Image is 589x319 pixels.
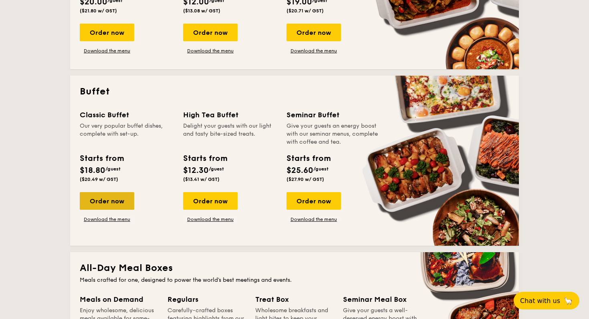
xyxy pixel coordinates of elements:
[183,166,209,175] span: $12.30
[183,177,220,182] span: ($13.41 w/ GST)
[183,8,220,14] span: ($13.08 w/ GST)
[80,216,134,223] a: Download the menu
[80,177,118,182] span: ($20.49 w/ GST)
[563,296,573,305] span: 🦙
[183,152,227,165] div: Starts from
[209,166,224,172] span: /guest
[286,48,341,54] a: Download the menu
[183,109,277,120] div: High Tea Buffet
[286,109,380,120] div: Seminar Buffet
[286,177,324,182] span: ($27.90 w/ GST)
[183,216,238,223] a: Download the menu
[80,276,509,284] div: Meals crafted for one, designed to power the world's best meetings and events.
[80,8,117,14] span: ($21.80 w/ GST)
[183,24,238,41] div: Order now
[80,294,158,305] div: Meals on Demand
[167,294,246,305] div: Regulars
[286,192,341,210] div: Order now
[286,122,380,146] div: Give your guests an energy boost with our seminar menus, complete with coffee and tea.
[80,166,105,175] span: $18.80
[514,292,579,309] button: Chat with us🦙
[80,24,134,41] div: Order now
[80,85,509,98] h2: Buffet
[80,192,134,210] div: Order now
[80,152,123,165] div: Starts from
[286,24,341,41] div: Order now
[80,109,173,120] div: Classic Buffet
[286,8,324,14] span: ($20.71 w/ GST)
[183,192,238,210] div: Order now
[80,262,509,275] h2: All-Day Meal Boxes
[183,122,277,146] div: Delight your guests with our light and tasty bite-sized treats.
[105,166,121,172] span: /guest
[80,122,173,146] div: Our very popular buffet dishes, complete with set-up.
[80,48,134,54] a: Download the menu
[313,166,329,172] span: /guest
[343,294,421,305] div: Seminar Meal Box
[255,294,333,305] div: Treat Box
[286,166,313,175] span: $25.60
[286,152,330,165] div: Starts from
[520,297,560,305] span: Chat with us
[183,48,238,54] a: Download the menu
[286,216,341,223] a: Download the menu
